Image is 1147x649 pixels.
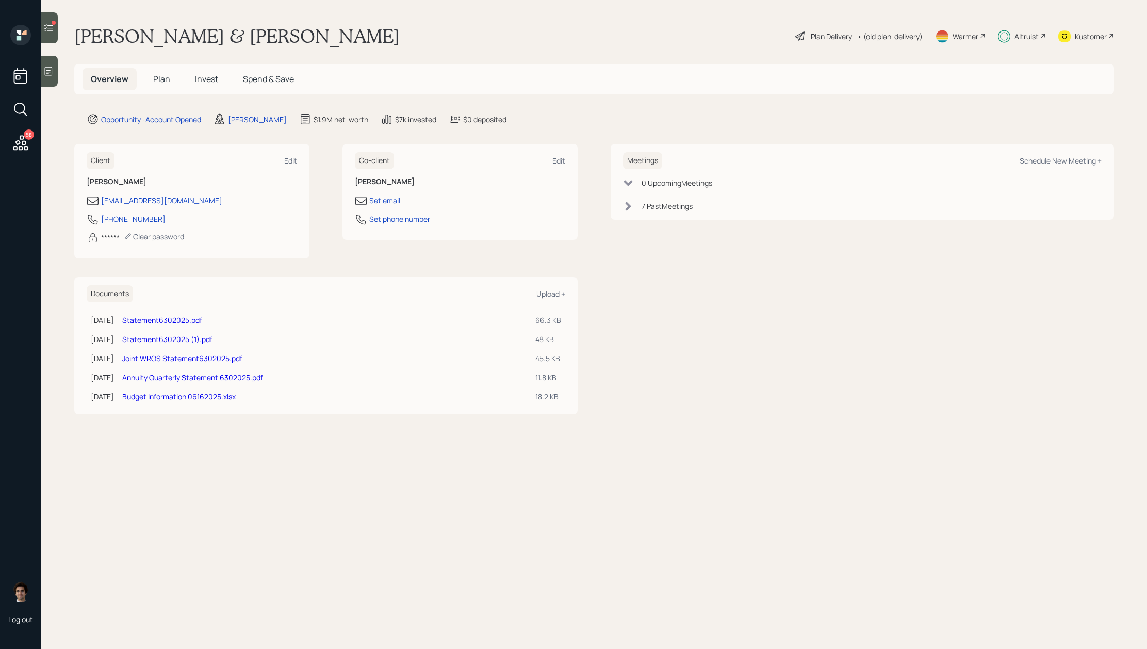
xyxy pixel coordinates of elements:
div: Clear password [124,232,184,241]
a: Budget Information 06162025.xlsx [122,392,236,401]
div: 18.2 KB [535,391,561,402]
a: Statement6302025.pdf [122,315,202,325]
div: $7k invested [395,114,436,125]
div: Warmer [953,31,978,42]
span: Plan [153,73,170,85]
div: Kustomer [1075,31,1107,42]
div: 7 Past Meeting s [642,201,693,212]
div: [DATE] [91,353,114,364]
div: 45.5 KB [535,353,561,364]
a: Annuity Quarterly Statement 6302025.pdf [122,372,263,382]
h6: Documents [87,285,133,302]
div: Set phone number [369,214,430,224]
div: $1.9M net-worth [314,114,368,125]
h6: [PERSON_NAME] [355,177,565,186]
div: Plan Delivery [811,31,852,42]
div: [DATE] [91,315,114,326]
div: 66.3 KB [535,315,561,326]
span: Spend & Save [243,73,294,85]
div: 48 KB [535,334,561,345]
div: [DATE] [91,334,114,345]
div: Altruist [1014,31,1039,42]
div: $0 deposited [463,114,506,125]
img: harrison-schaefer-headshot-2.png [10,581,31,602]
h6: Co-client [355,152,394,169]
h6: Meetings [623,152,662,169]
div: [PERSON_NAME] [228,114,287,125]
h6: [PERSON_NAME] [87,177,297,186]
div: 58 [24,129,34,140]
div: [EMAIL_ADDRESS][DOMAIN_NAME] [101,195,222,206]
div: Edit [284,156,297,166]
span: Invest [195,73,218,85]
div: 0 Upcoming Meeting s [642,177,712,188]
div: [PHONE_NUMBER] [101,214,166,224]
h6: Client [87,152,114,169]
h1: [PERSON_NAME] & [PERSON_NAME] [74,25,400,47]
div: Opportunity · Account Opened [101,114,201,125]
div: 11.8 KB [535,372,561,383]
div: [DATE] [91,391,114,402]
a: Statement6302025 (1).pdf [122,334,212,344]
div: Set email [369,195,400,206]
div: [DATE] [91,372,114,383]
div: Edit [552,156,565,166]
div: Upload + [536,289,565,299]
span: Overview [91,73,128,85]
div: Schedule New Meeting + [1020,156,1102,166]
div: Log out [8,614,33,624]
a: Joint WROS Statement6302025.pdf [122,353,242,363]
div: • (old plan-delivery) [857,31,923,42]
